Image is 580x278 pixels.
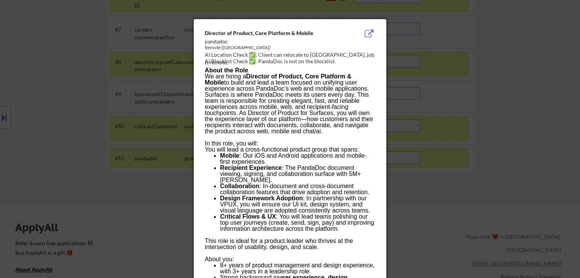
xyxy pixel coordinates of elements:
li: : In-document and cross-document collaboration features that drive adoption and retention. [220,183,375,195]
li: 8+ years of product management and design experience, with 3+ years in a leadership role. [220,262,375,275]
p: Surfaces is where PandaDoc meets its users every day. This team is responsible for creating elega... [205,92,375,134]
p: We are hiring a to build and lead a team focused on unifying user experience across PandaDoc’s we... [205,73,375,92]
li: : In partnership with our VPUX, you will ensure our UI kit, design system, and visual language ar... [220,195,375,214]
li: : You will lead teams polishing our top user journeys (create, send, sign, pay) and improving inf... [220,214,375,238]
strong: Mobile [220,152,239,159]
div: Director of Product, Core Platform & Mobile [205,29,337,37]
strong: Director of Product, Core Platform & Mobile [205,73,352,86]
p: You will lead a cross-functional product group that spans: [205,147,375,153]
div: pandadoc [205,38,337,45]
strong: Critical Flows & UX [220,213,276,220]
strong: About the Role [205,67,248,73]
strong: Recipient Experience [220,165,282,171]
div: AI Blocklist Check ✅: PandaDoc is not on the blocklist. [205,58,378,65]
p: This role is ideal for a product leader who thrives at the intersection of usability, design, and... [205,238,375,250]
li: : The PandaDoc document viewing, signing, and collaboration surface with 5M+ [PERSON_NAME]. [220,165,375,183]
strong: Collaboration [220,183,259,189]
div: Remote ([GEOGRAPHIC_DATA]) [205,45,337,51]
h2: About you: [205,256,375,262]
li: : Our iOS and Android applications and mobile-first experiences. [220,153,375,165]
h2: In this role, you will: [205,141,375,147]
strong: Design Framework Adoption [220,195,303,201]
